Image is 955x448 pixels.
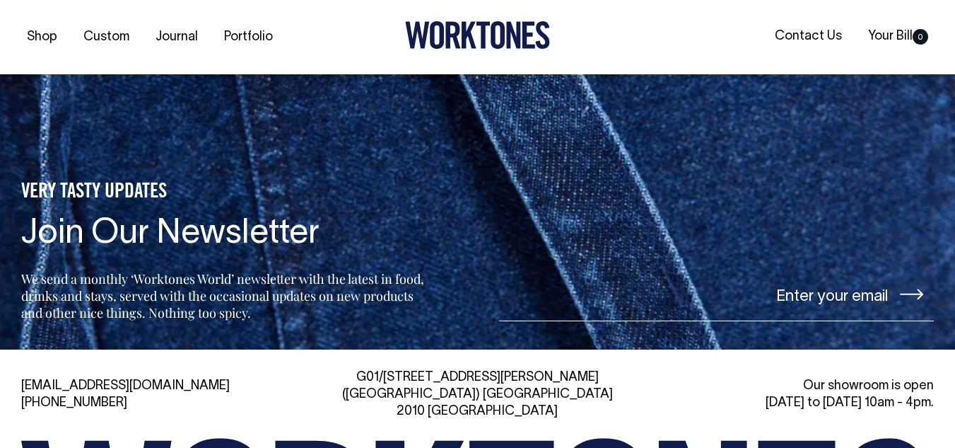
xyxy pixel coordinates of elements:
[332,369,622,420] div: G01/[STREET_ADDRESS][PERSON_NAME] ([GEOGRAPHIC_DATA]) [GEOGRAPHIC_DATA] 2010 [GEOGRAPHIC_DATA]
[499,268,934,321] input: Enter your email
[644,378,934,412] div: Our showroom is open [DATE] to [DATE] 10am - 4pm.
[21,397,127,409] a: [PHONE_NUMBER]
[21,270,428,321] p: We send a monthly ‘Worktones World’ newsletter with the latest in food, drinks and stays, served ...
[21,25,63,49] a: Shop
[150,25,204,49] a: Journal
[21,380,230,392] a: [EMAIL_ADDRESS][DOMAIN_NAME]
[21,180,428,205] h5: VERY TASTY UPDATES
[218,25,279,49] a: Portfolio
[78,25,135,49] a: Custom
[862,25,934,48] a: Your Bill0
[913,29,928,45] span: 0
[21,216,428,253] h4: Join Our Newsletter
[769,25,848,48] a: Contact Us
